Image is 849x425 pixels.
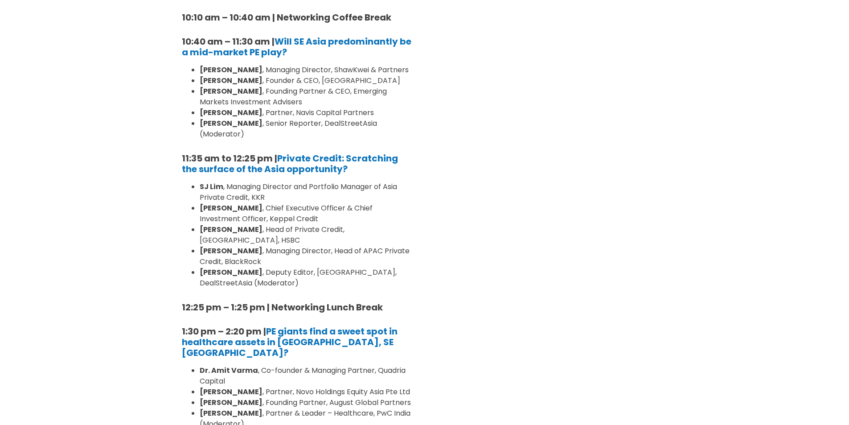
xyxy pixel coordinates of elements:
li: , Managing Director, Head of APAC Private Credit, BlackRock [200,246,414,267]
strong: [PERSON_NAME] [200,267,262,277]
strong: [PERSON_NAME] [200,118,262,128]
li: , Founding Partner & CEO, Emerging Markets Investment Advisers [200,86,414,107]
a: PE giants find a sweet spot in healthcare assets in [GEOGRAPHIC_DATA], SE [GEOGRAPHIC_DATA]? [182,325,398,359]
a: Private Credit: Scratching the surface of the Asia opportunity? [182,152,398,175]
strong: Dr. Amit Varma [200,365,258,375]
strong: [PERSON_NAME] [200,246,262,256]
strong: [PERSON_NAME] [200,408,262,418]
strong: [PERSON_NAME] [200,203,262,213]
li: , Partner, Navis Capital Partners [200,107,414,118]
li: , Head of Private Credit, [GEOGRAPHIC_DATA], HSBC [200,224,414,246]
b: 10:40 am – 11:30 am | [182,35,411,58]
strong: [PERSON_NAME] [200,397,262,408]
strong: SJ Lim [200,182,223,192]
strong: [PERSON_NAME] [200,86,262,96]
li: , Managing Director, ShawKwei & Partners [200,65,414,75]
strong: [PERSON_NAME] [200,75,262,86]
li: , Senior Reporter, DealStreetAsia (Moderator) [200,118,414,140]
li: , Partner, Novo Holdings Equity Asia Pte Ltd [200,387,414,397]
strong: [PERSON_NAME] [200,387,262,397]
b: 11:35 am to 12:25 pm | [182,152,398,175]
li: , Managing Director and Portfolio Manager of Asia Private Credit, KKR [200,182,414,203]
b: 12:25 pm – 1:25 pm | Networking Lunch Break [182,301,383,314]
li: , Co-founder & Managing Partner, Quadria Capital [200,365,414,387]
strong: [PERSON_NAME] [200,224,262,235]
li: , Founder & CEO, [GEOGRAPHIC_DATA] [200,75,414,86]
li: , Founding Partner, August Global Partners [200,397,414,408]
strong: [PERSON_NAME] [200,107,262,118]
b: 1:30 pm – 2:20 pm | [182,325,398,359]
a: Will SE Asia predominantly be a mid-market PE play? [182,35,411,58]
li: , Deputy Editor, [GEOGRAPHIC_DATA], DealStreetAsia (Moderator) [200,267,414,289]
li: , Chief Executive Officer & Chief Investment Officer, Keppel Credit [200,203,414,224]
strong: [PERSON_NAME] [200,65,262,75]
b: 10:10 am – 10:40 am | Networking Coffee Break [182,11,391,24]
